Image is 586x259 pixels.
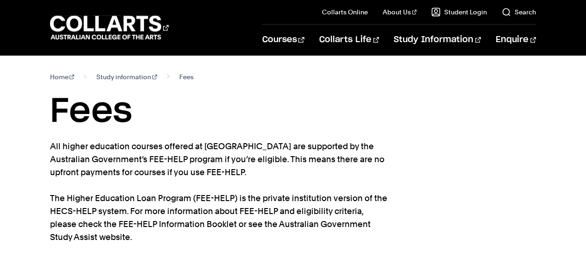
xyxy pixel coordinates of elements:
[262,25,304,55] a: Courses
[96,70,157,83] a: Study information
[50,14,169,41] div: Go to homepage
[502,7,536,17] a: Search
[496,25,536,55] a: Enquire
[50,91,536,133] h1: Fees
[383,7,417,17] a: About Us
[431,7,487,17] a: Student Login
[50,70,75,83] a: Home
[179,70,194,83] span: Fees
[319,25,379,55] a: Collarts Life
[394,25,481,55] a: Study Information
[322,7,368,17] a: Collarts Online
